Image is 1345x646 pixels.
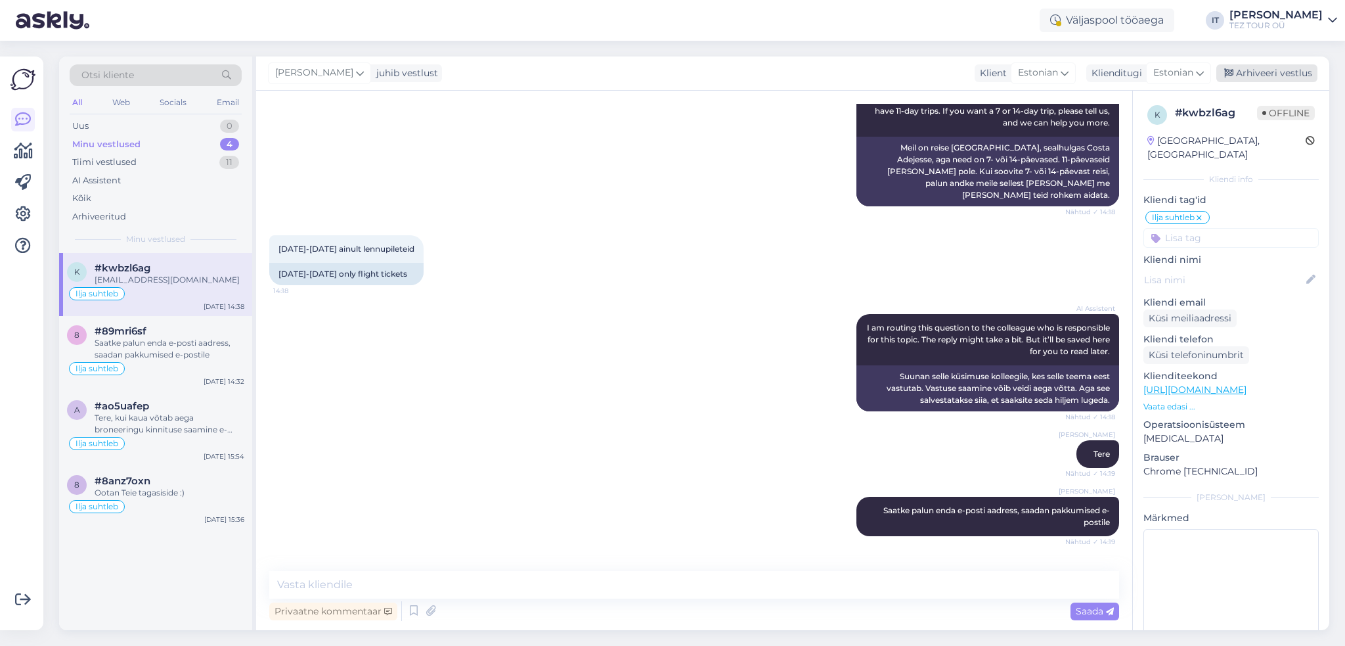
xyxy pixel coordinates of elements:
span: [DATE]-[DATE] ainult lennupileteid [278,244,414,254]
p: [MEDICAL_DATA] [1143,432,1319,446]
span: #ao5uafep [95,400,149,412]
span: Tere [1093,449,1110,459]
div: [DATE]-[DATE] only flight tickets [269,263,424,285]
div: [EMAIL_ADDRESS][DOMAIN_NAME] [95,274,244,286]
div: Tere, kui kaua võtab aega broneeringu kinnituse saamine e-mailile? [95,412,244,436]
p: Brauser [1143,451,1319,465]
div: # kwbzl6ag [1175,105,1257,121]
span: a [74,405,80,415]
div: [PERSON_NAME] [1229,10,1323,20]
div: All [70,94,85,111]
div: [DATE] 14:32 [204,377,244,386]
div: Meil on reise [GEOGRAPHIC_DATA], sealhulgas Costa Adejesse, aga need on 7- või 14-päevased. 11-pä... [856,137,1119,206]
span: k [74,267,80,277]
div: Arhiveeritud [72,210,126,223]
div: Saatke palun enda e-posti aadress, saadan pakkumised e-postile [95,337,244,361]
div: Klient [975,66,1007,80]
span: Nähtud ✓ 14:18 [1065,412,1115,422]
div: 0 [220,120,239,133]
span: 8 [74,480,79,490]
span: k [1155,110,1160,120]
div: Socials [157,94,189,111]
a: [URL][DOMAIN_NAME] [1143,384,1246,396]
p: Kliendi telefon [1143,333,1319,346]
span: Ilja suhtleb [76,440,118,448]
img: Askly Logo [11,67,35,92]
p: Operatsioonisüsteem [1143,418,1319,432]
p: Kliendi email [1143,296,1319,310]
div: [DATE] 15:54 [204,451,244,461]
div: [DATE] 14:38 [204,302,244,311]
span: Estonian [1018,66,1058,80]
span: 14:18 [273,286,322,296]
div: Kliendi info [1143,173,1319,185]
div: AI Assistent [72,174,121,187]
span: Nähtud ✓ 14:19 [1065,469,1115,478]
span: [PERSON_NAME] [1059,430,1115,440]
span: #8anz7oxn [95,475,150,487]
p: Kliendi nimi [1143,253,1319,267]
p: Kliendi tag'id [1143,193,1319,207]
p: Märkmed [1143,511,1319,525]
p: Chrome [TECHNICAL_ID] [1143,465,1319,478]
div: [PERSON_NAME] [1143,492,1319,503]
div: Minu vestlused [72,138,141,151]
div: Küsi telefoninumbrit [1143,346,1249,364]
div: Klienditugi [1086,66,1142,80]
div: IT [1206,11,1224,30]
div: Privaatne kommentaar [269,603,397,620]
span: Estonian [1153,66,1193,80]
span: #89mri6sf [95,325,146,337]
span: Minu vestlused [126,233,185,245]
span: AI Assistent [1066,304,1115,313]
span: [PERSON_NAME] [275,66,353,80]
div: 11 [219,156,239,169]
span: 8 [74,330,79,340]
a: [PERSON_NAME]TEZ TOUR OÜ [1229,10,1337,31]
div: Kõik [72,192,91,205]
div: Email [214,94,242,111]
span: Saada [1076,605,1114,617]
p: Klienditeekond [1143,369,1319,383]
input: Lisa tag [1143,228,1319,248]
div: juhib vestlust [371,66,438,80]
div: Arhiveeri vestlus [1216,64,1317,82]
div: Ootan Teie tagasiside :) [95,487,244,499]
span: Nähtud ✓ 14:18 [1065,207,1115,217]
span: #kwbzl6ag [95,262,150,274]
span: [PERSON_NAME] [1059,486,1115,496]
span: I am routing this question to the colleague who is responsible for this topic. The reply might ta... [867,323,1112,356]
div: Suunan selle küsimuse kolleegile, kes selle teema eest vastutab. Vastuse saamine võib veidi aega ... [856,365,1119,411]
span: Ilja suhtleb [76,365,118,373]
div: [GEOGRAPHIC_DATA], [GEOGRAPHIC_DATA] [1147,134,1306,162]
div: 4 [220,138,239,151]
input: Lisa nimi [1144,273,1304,287]
span: Otsi kliente [81,68,134,82]
div: [DATE] 15:36 [204,515,244,524]
div: Küsi meiliaadressi [1143,310,1237,327]
span: Ilja suhtleb [1152,214,1195,221]
div: TEZ TOUR OÜ [1229,20,1323,31]
p: Vaata edasi ... [1143,401,1319,413]
div: Web [110,94,133,111]
div: Väljaspool tööaega [1040,9,1174,32]
div: Tiimi vestlused [72,156,137,169]
span: Ilja suhtleb [76,290,118,298]
span: Nähtud ✓ 14:19 [1065,537,1115,547]
span: Offline [1257,106,1315,120]
span: Ilja suhtleb [76,503,118,511]
div: Uus [72,120,89,133]
span: Saatke palun enda e-posti aadress, saadan pakkumised e-postile [883,505,1110,527]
